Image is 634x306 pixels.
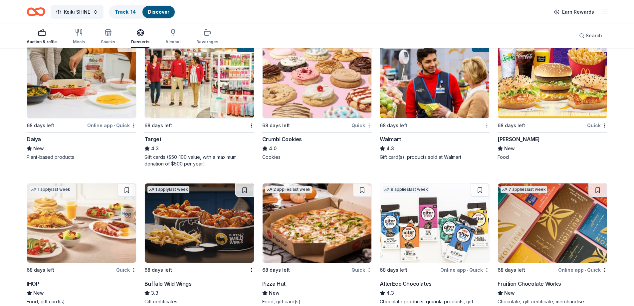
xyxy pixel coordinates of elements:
div: Alcohol [165,39,180,45]
span: 4.3 [386,145,394,153]
button: Track· 14Discover [109,5,175,19]
button: Auction & raffle [27,26,57,48]
div: 9 applies last week [383,186,429,193]
img: Image for Fruition Chocolate Works [498,183,607,263]
img: Image for McDonald's [498,39,607,118]
div: Online app Quick [87,121,136,130]
span: New [33,145,44,153]
div: 68 days left [498,266,525,274]
button: Keiki SHINE [51,5,104,19]
div: 68 days left [144,122,172,130]
div: AlterEco Chocolates [380,280,431,288]
div: Desserts [131,39,149,45]
button: Snacks [101,26,115,48]
div: Quick [116,266,136,274]
a: Track· 14 [115,9,136,15]
div: Walmart [380,135,401,143]
img: Image for Daiya [27,39,136,118]
div: 68 days left [262,266,290,274]
div: 68 days left [498,122,525,130]
div: Quick [351,121,372,130]
div: [PERSON_NAME] [498,135,540,143]
div: 2 applies last week [265,186,312,193]
div: Quick [587,121,607,130]
a: Discover [148,9,169,15]
div: 1 apply last week [30,186,72,193]
div: Snacks [101,39,115,45]
button: Desserts [131,26,149,48]
a: Image for Daiya68 days leftOnline app•QuickDaiyaNewPlant-based products [27,39,136,160]
div: Buffalo Wild Wings [144,280,192,288]
span: New [504,145,515,153]
div: Target [144,135,161,143]
span: • [585,267,586,273]
div: Gift cards ($50-100 value, with a maximum donation of $500 per year) [144,154,254,167]
div: Meals [73,39,85,45]
a: Home [27,4,45,20]
a: Image for Buffalo Wild Wings1 applylast week68 days leftBuffalo Wild Wings3.3Gift certificates [144,183,254,305]
img: Image for Walmart [380,39,489,118]
span: New [504,289,515,297]
div: Pizza Hut [262,280,286,288]
img: Image for Pizza Hut [263,183,372,263]
span: Search [586,32,602,40]
div: Daiya [27,135,41,143]
span: New [33,289,44,297]
div: 68 days left [27,122,54,130]
a: Image for McDonald's68 days leftQuick[PERSON_NAME]NewFood [498,39,607,160]
a: Image for Walmart1 applylast week68 days leftWalmart4.3Gift card(s), products sold at Walmart [380,39,490,160]
span: 3.3 [151,289,158,297]
div: Auction & raffle [27,39,57,45]
div: Beverages [196,39,218,45]
button: Alcohol [165,26,180,48]
a: Image for Fruition Chocolate Works7 applieslast week68 days leftOnline app•QuickFruition Chocolat... [498,183,607,305]
a: Image for Pizza Hut2 applieslast week68 days leftQuickPizza HutNewFood, gift card(s) [262,183,372,305]
span: 4.3 [386,289,394,297]
div: IHOP [27,280,39,288]
button: Meals [73,26,85,48]
div: Quick [351,266,372,274]
div: 68 days left [144,266,172,274]
span: 4.3 [151,145,159,153]
div: 1 apply last week [147,186,189,193]
div: Food, gift card(s) [262,298,372,305]
a: Image for Target3 applieslast week68 days leftTarget4.3Gift cards ($50-100 value, with a maximum ... [144,39,254,167]
div: Chocolate, gift certificate, merchandise [498,298,607,305]
a: Image for IHOP1 applylast week68 days leftQuickIHOPNewFood, gift card(s) [27,183,136,305]
div: Gift card(s), products sold at Walmart [380,154,490,160]
span: • [467,267,468,273]
img: Image for Target [145,39,254,118]
div: Online app Quick [440,266,490,274]
div: 68 days left [262,122,290,130]
a: Image for Crumbl Cookies68 days leftQuickCrumbl Cookies4.0Cookies [262,39,372,160]
img: Image for AlterEco Chocolates [380,183,489,263]
img: Image for Crumbl Cookies [263,39,372,118]
img: Image for IHOP [27,183,136,263]
div: Gift certificates [144,298,254,305]
a: Earn Rewards [550,6,598,18]
div: Cookies [262,154,372,160]
div: Online app Quick [558,266,607,274]
div: 68 days left [380,122,407,130]
div: 7 applies last week [501,186,547,193]
button: Search [574,29,607,42]
div: Food, gift card(s) [27,298,136,305]
button: Beverages [196,26,218,48]
div: Plant-based products [27,154,136,160]
div: Fruition Chocolate Works [498,280,561,288]
span: • [114,123,115,128]
div: Crumbl Cookies [262,135,302,143]
span: Keiki SHINE [64,8,90,16]
span: 4.0 [269,145,277,153]
div: 68 days left [27,266,54,274]
div: 68 days left [380,266,407,274]
span: New [269,289,280,297]
div: Food [498,154,607,160]
img: Image for Buffalo Wild Wings [145,183,254,263]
